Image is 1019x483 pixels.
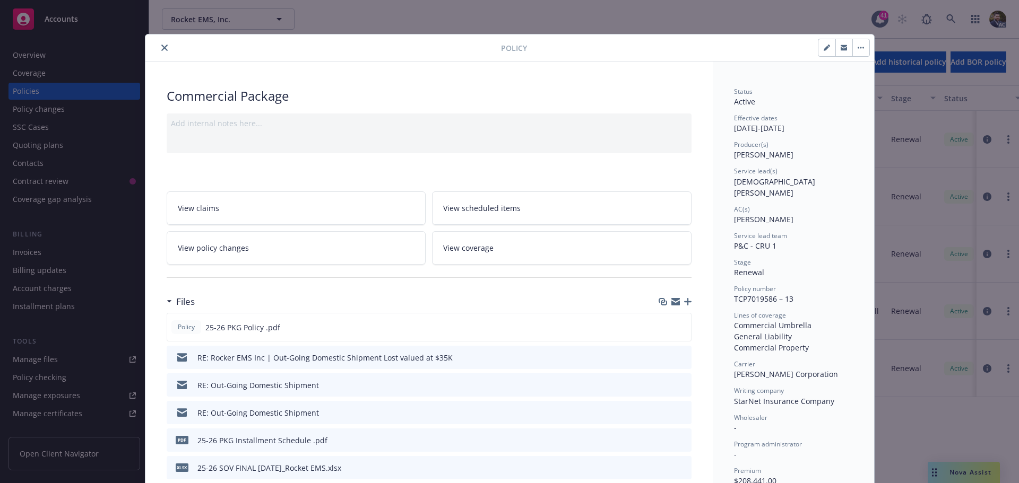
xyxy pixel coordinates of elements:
[197,352,453,363] div: RE: Rocker EMS Inc | Out-Going Domestic Shipment Lost valued at $35K
[176,463,188,471] span: xlsx
[734,342,853,353] div: Commercial Property
[734,284,776,293] span: Policy number
[734,166,778,175] span: Service lead(s)
[734,113,853,134] div: [DATE] - [DATE]
[734,267,764,277] span: Renewal
[678,352,687,363] button: preview file
[158,41,171,54] button: close
[197,435,327,446] div: 25-26 PKG Installment Schedule .pdf
[443,203,521,214] span: View scheduled items
[734,113,778,122] span: Effective dates
[178,203,219,214] span: View claims
[661,380,669,391] button: download file
[734,214,793,224] span: [PERSON_NAME]
[176,322,197,332] span: Policy
[176,436,188,444] span: pdf
[678,462,687,473] button: preview file
[197,407,319,418] div: RE: Out-Going Domestic Shipment
[432,191,692,225] a: View scheduled items
[734,205,750,214] span: AC(s)
[734,423,737,433] span: -
[734,140,768,149] span: Producer(s)
[167,191,426,225] a: View claims
[205,322,280,333] span: 25-26 PKG Policy .pdf
[734,294,793,304] span: TCP7019586 – 13
[734,359,755,368] span: Carrier
[443,242,494,253] span: View coverage
[734,369,838,379] span: [PERSON_NAME] Corporation
[734,87,753,96] span: Status
[734,258,751,267] span: Stage
[734,96,755,107] span: Active
[197,380,319,391] div: RE: Out-Going Domestic Shipment
[734,231,787,240] span: Service lead team
[734,440,802,449] span: Program administrator
[178,242,249,253] span: View policy changes
[661,352,669,363] button: download file
[661,435,669,446] button: download file
[432,231,692,265] a: View coverage
[734,449,737,459] span: -
[197,462,341,473] div: 25-26 SOV FINAL [DATE]_Rocket EMS.xlsx
[734,311,786,320] span: Lines of coverage
[734,320,853,331] div: Commercial Umbrella
[176,295,195,309] h3: Files
[734,241,776,251] span: P&C - CRU 1
[734,386,784,395] span: Writing company
[677,322,687,333] button: preview file
[734,396,834,406] span: StarNet Insurance Company
[734,177,815,198] span: [DEMOGRAPHIC_DATA][PERSON_NAME]
[167,295,195,309] div: Files
[661,462,669,473] button: download file
[678,380,687,391] button: preview file
[678,407,687,418] button: preview file
[734,413,767,422] span: Wholesaler
[167,87,692,105] div: Commercial Package
[501,42,527,54] span: Policy
[734,466,761,475] span: Premium
[734,150,793,160] span: [PERSON_NAME]
[678,435,687,446] button: preview file
[660,322,669,333] button: download file
[167,231,426,265] a: View policy changes
[171,118,687,129] div: Add internal notes here...
[661,407,669,418] button: download file
[734,331,853,342] div: General Liability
